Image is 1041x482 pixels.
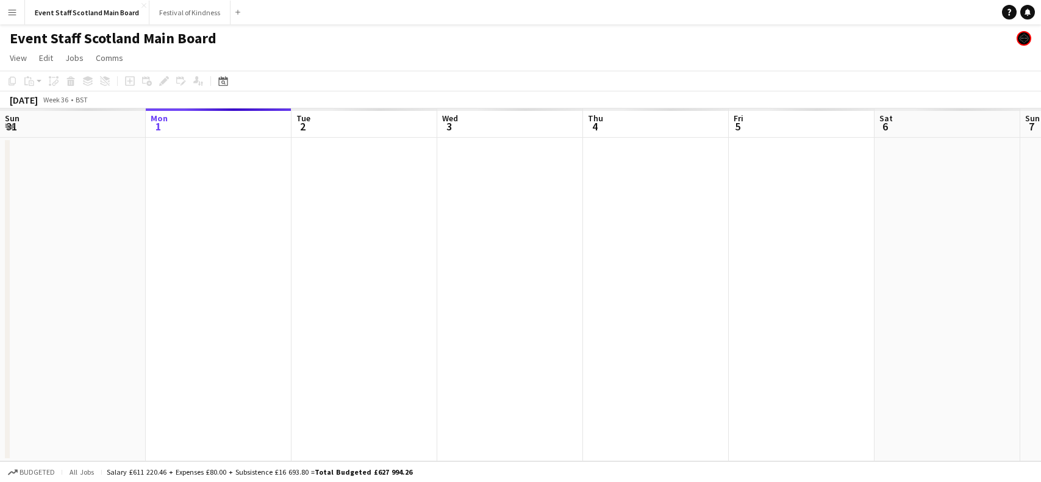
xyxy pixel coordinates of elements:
[40,95,71,104] span: Week 36
[6,466,57,479] button: Budgeted
[5,50,32,66] a: View
[734,113,743,124] span: Fri
[315,467,412,477] span: Total Budgeted £627 994.26
[3,119,20,133] span: 31
[149,119,168,133] span: 1
[149,1,231,24] button: Festival of Kindness
[442,113,458,124] span: Wed
[60,50,88,66] a: Jobs
[107,467,412,477] div: Salary £611 220.46 + Expenses £80.00 + Subsistence £16 693.80 =
[10,94,38,106] div: [DATE]
[39,52,53,63] span: Edit
[10,29,216,48] h1: Event Staff Scotland Main Board
[20,468,55,477] span: Budgeted
[1023,119,1040,133] span: 7
[732,119,743,133] span: 5
[96,52,123,63] span: Comms
[295,119,310,133] span: 2
[91,50,128,66] a: Comms
[296,113,310,124] span: Tue
[67,467,96,477] span: All jobs
[151,113,168,124] span: Mon
[440,119,458,133] span: 3
[10,52,27,63] span: View
[586,119,603,133] span: 4
[1025,113,1040,124] span: Sun
[879,113,893,124] span: Sat
[5,113,20,124] span: Sun
[76,95,88,104] div: BST
[65,52,84,63] span: Jobs
[588,113,603,124] span: Thu
[25,1,149,24] button: Event Staff Scotland Main Board
[34,50,58,66] a: Edit
[1017,31,1031,46] app-user-avatar: Event Staff Scotland
[878,119,893,133] span: 6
